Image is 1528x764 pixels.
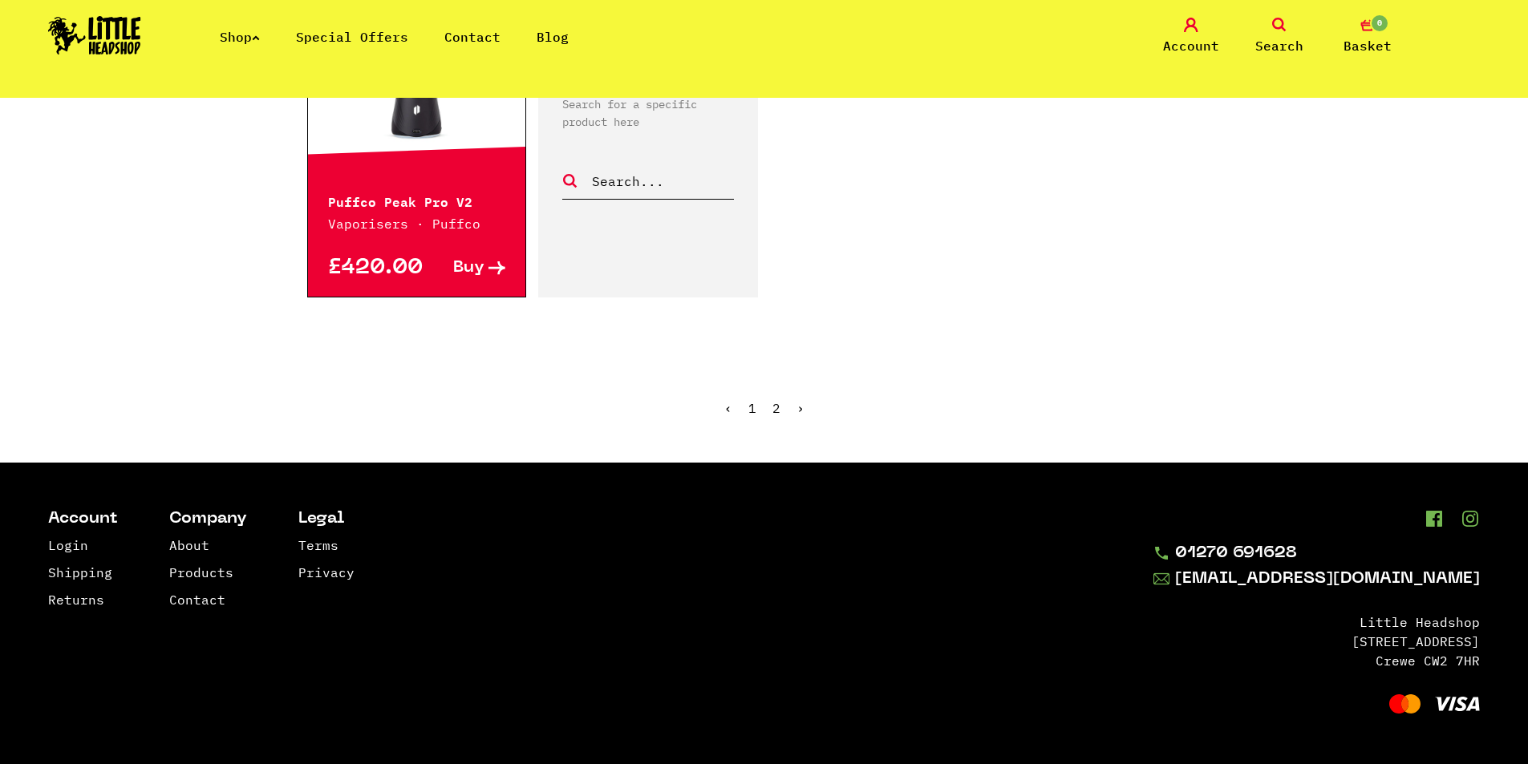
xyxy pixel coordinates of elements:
[328,214,506,233] p: Vaporisers · Puffco
[748,400,756,416] span: 1
[328,260,417,277] p: £420.00
[169,537,209,553] a: About
[1344,36,1392,55] span: Basket
[298,537,338,553] a: Terms
[444,29,501,45] a: Contact
[1163,36,1219,55] span: Account
[220,29,260,45] a: Shop
[48,592,104,608] a: Returns
[453,260,484,277] span: Buy
[1255,36,1303,55] span: Search
[169,592,225,608] a: Contact
[328,191,506,210] p: Puffco Peak Pro V2
[48,537,88,553] a: Login
[48,511,118,528] li: Account
[1370,14,1389,33] span: 0
[169,511,247,528] li: Company
[1153,570,1480,588] a: [EMAIL_ADDRESS][DOMAIN_NAME]
[1389,694,1480,713] img: Visa and Mastercard Accepted
[298,564,355,580] a: Privacy
[296,29,408,45] a: Special Offers
[537,29,569,45] a: Blog
[724,402,732,414] li: « Previous
[169,564,233,580] a: Products
[1153,632,1480,651] li: [STREET_ADDRESS]
[298,511,355,528] li: Legal
[796,400,805,416] a: Next »
[590,171,734,192] input: Search...
[1153,651,1480,670] li: Crewe CW2 7HR
[48,16,141,55] img: Little Head Shop Logo
[1239,18,1319,55] a: Search
[724,400,732,416] span: ‹
[1153,612,1480,632] li: Little Headshop
[772,400,780,416] a: 2
[1153,545,1480,562] a: 01270 691628
[48,564,112,580] a: Shipping
[562,95,734,131] p: Search for a specific product here
[1327,18,1408,55] a: 0 Basket
[416,260,505,277] a: Buy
